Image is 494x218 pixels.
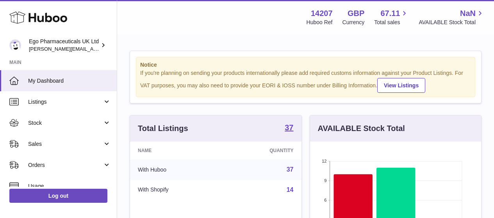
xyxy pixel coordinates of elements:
span: My Dashboard [28,77,111,85]
span: Stock [28,119,103,127]
a: View Listings [377,78,425,93]
th: Name [130,142,222,160]
span: Listings [28,98,103,106]
div: If you're planning on sending your products internationally please add required customs informati... [140,69,471,93]
span: 67.11 [380,8,400,19]
div: Ego Pharmaceuticals UK Ltd [29,38,99,53]
text: 12 [322,159,326,163]
text: 9 [324,178,326,183]
text: 6 [324,198,326,202]
img: rebecca.carroll@egopharm.com [9,39,21,51]
strong: 37 [285,124,293,131]
a: NaN AVAILABLE Stock Total [419,8,485,26]
span: Usage [28,183,111,190]
td: With Shopify [130,180,222,200]
a: Log out [9,189,107,203]
div: Huboo Ref [307,19,333,26]
a: 37 [285,124,293,133]
span: AVAILABLE Stock Total [419,19,485,26]
span: Orders [28,161,103,169]
th: Quantity [222,142,301,160]
a: 37 [287,166,294,173]
span: Total sales [374,19,409,26]
h3: AVAILABLE Stock Total [318,123,405,134]
td: With Huboo [130,160,222,180]
strong: Notice [140,61,471,69]
span: [PERSON_NAME][EMAIL_ADDRESS][PERSON_NAME][DOMAIN_NAME] [29,46,198,52]
strong: GBP [348,8,364,19]
h3: Total Listings [138,123,188,134]
span: Sales [28,140,103,148]
div: Currency [342,19,365,26]
span: NaN [460,8,476,19]
a: 67.11 Total sales [374,8,409,26]
strong: 14207 [311,8,333,19]
a: 14 [287,186,294,193]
